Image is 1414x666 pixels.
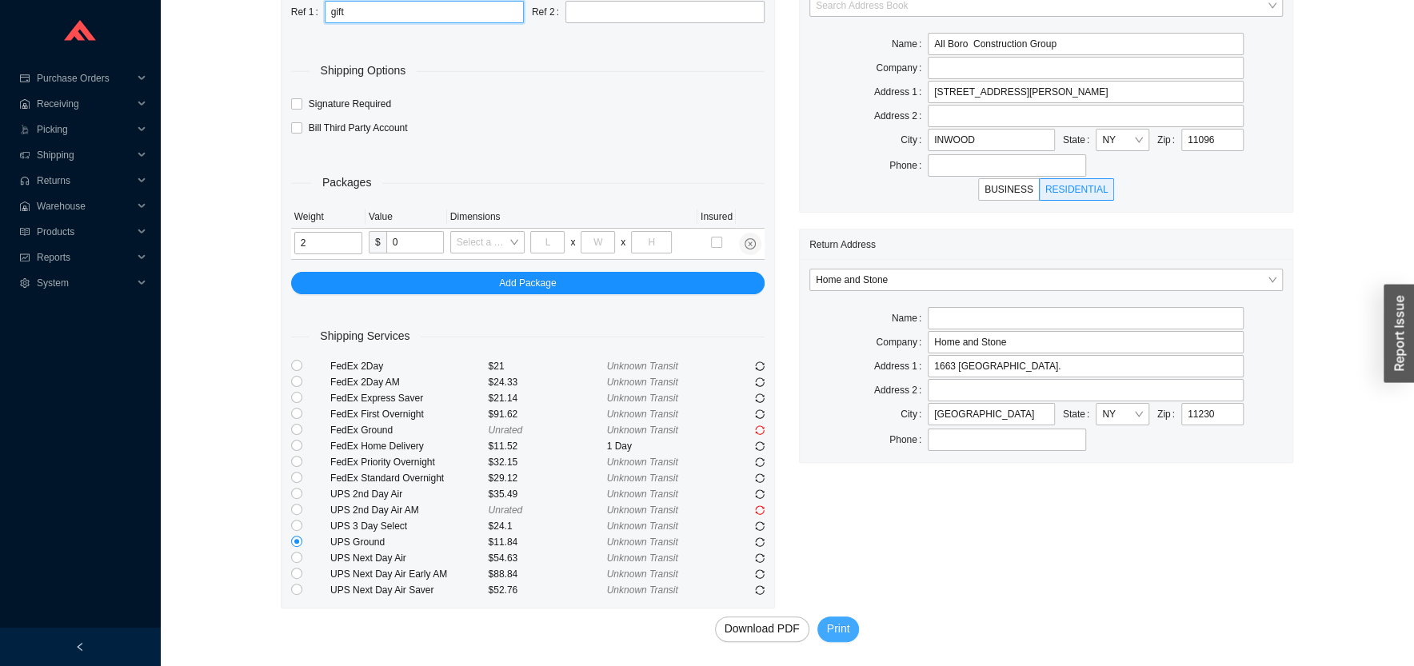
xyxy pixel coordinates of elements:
[330,422,488,438] div: FedEx Ground
[607,489,678,500] span: Unknown Transit
[330,534,488,550] div: UPS Ground
[755,425,765,435] span: sync
[607,425,678,436] span: Unknown Transit
[827,620,850,638] span: Print
[447,205,697,229] th: Dimensions
[755,377,765,387] span: sync
[19,253,30,262] span: fund
[530,231,565,253] input: L
[369,231,386,253] span: $
[607,473,678,484] span: Unknown Transit
[330,470,488,486] div: FedEx Standard Overnight
[330,438,488,454] div: FedEx Home Delivery
[889,429,928,451] label: Phone
[755,441,765,451] span: sync
[607,457,678,468] span: Unknown Transit
[621,234,625,250] div: x
[302,96,397,112] span: Signature Required
[570,234,575,250] div: x
[1102,404,1143,425] span: NY
[365,205,447,229] th: Value
[755,361,765,371] span: sync
[607,361,678,372] span: Unknown Transit
[607,552,678,564] span: Unknown Transit
[755,569,765,579] span: sync
[755,409,765,419] span: sync
[755,505,765,515] span: sync
[488,582,606,598] div: $52.76
[892,307,928,329] label: Name
[330,358,488,374] div: FedEx 2Day
[330,550,488,566] div: UPS Next Day Air
[37,193,133,219] span: Warehouse
[19,227,30,237] span: read
[330,454,488,470] div: FedEx Priority Overnight
[37,117,133,142] span: Picking
[755,489,765,499] span: sync
[874,81,928,103] label: Address 1
[310,62,417,80] span: Shipping Options
[37,66,133,91] span: Purchase Orders
[755,393,765,403] span: sync
[755,473,765,483] span: sync
[330,502,488,518] div: UPS 2nd Day Air AM
[330,566,488,582] div: UPS Next Day Air Early AM
[1063,129,1096,151] label: State
[330,486,488,502] div: UPS 2nd Day Air
[985,184,1033,195] span: BUSINESS
[488,438,606,454] div: $11.52
[488,486,606,502] div: $35.49
[488,534,606,550] div: $11.84
[532,1,565,23] label: Ref 2
[874,379,928,401] label: Address 2
[889,154,928,177] label: Phone
[755,521,765,531] span: sync
[488,390,606,406] div: $21.14
[631,231,672,253] input: H
[37,270,133,296] span: System
[37,219,133,245] span: Products
[1102,130,1143,150] span: NY
[488,406,606,422] div: $91.62
[817,616,860,642] button: Print
[755,553,765,563] span: sync
[488,518,606,534] div: $24.1
[607,584,678,596] span: Unknown Transit
[488,425,522,436] span: Unrated
[715,616,809,642] button: Download PDF
[1045,184,1108,195] span: RESIDENTIAL
[19,278,30,288] span: setting
[330,582,488,598] div: UPS Next Day Air Saver
[291,205,365,229] th: Weight
[901,129,928,151] label: City
[309,327,421,345] span: Shipping Services
[809,229,1283,259] div: Return Address
[876,331,928,353] label: Company
[607,536,678,548] span: Unknown Transit
[311,173,382,192] span: Packages
[488,374,606,390] div: $24.33
[19,176,30,185] span: customer-service
[291,1,325,23] label: Ref 1
[488,454,606,470] div: $32.15
[755,537,765,547] span: sync
[607,438,725,454] div: 1 Day
[1157,129,1181,151] label: Zip
[901,403,928,425] label: City
[330,374,488,390] div: FedEx 2Day AM
[488,566,606,582] div: $88.84
[1157,403,1181,425] label: Zip
[874,355,928,377] label: Address 1
[697,205,736,229] th: Insured
[581,231,615,253] input: W
[739,233,761,255] button: close-circle
[607,377,678,388] span: Unknown Transit
[607,520,678,532] span: Unknown Transit
[291,272,765,294] button: Add Package
[607,504,678,516] span: Unknown Transit
[1063,403,1096,425] label: State
[725,620,800,638] span: Download PDF
[488,358,606,374] div: $21
[19,74,30,83] span: credit-card
[488,470,606,486] div: $29.12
